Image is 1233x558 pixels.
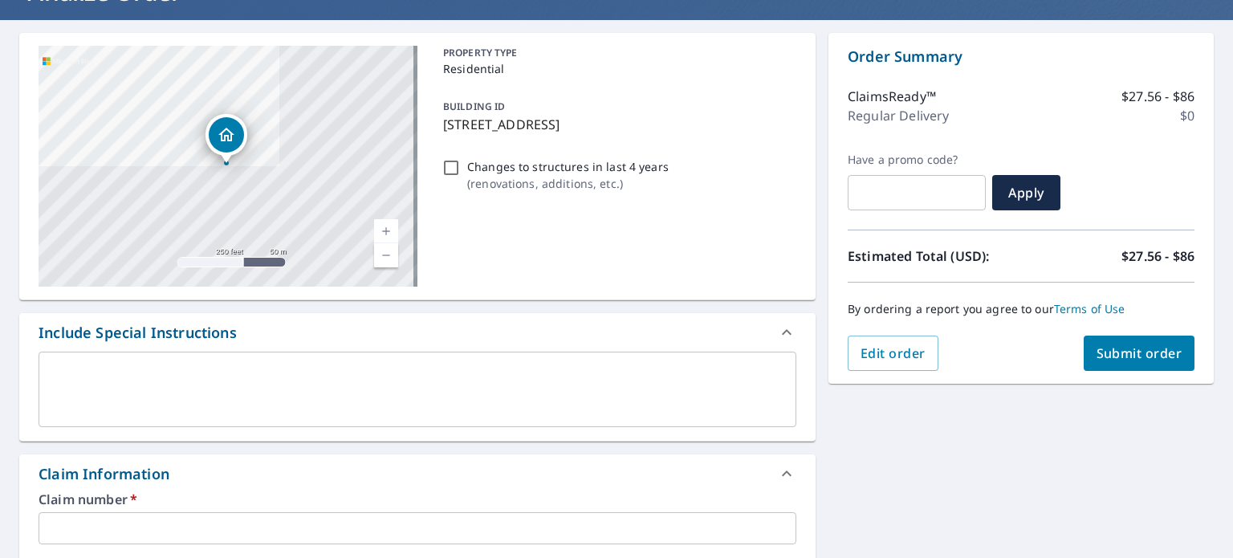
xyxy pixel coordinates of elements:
a: Terms of Use [1054,301,1125,316]
p: Order Summary [848,46,1194,67]
p: Estimated Total (USD): [848,246,1021,266]
div: Include Special Instructions [19,313,816,352]
div: Dropped pin, building 1, Residential property, 3637 N Lakeway Ct Wichita, KS 67205 [205,114,247,164]
label: Claim number [39,493,796,506]
button: Apply [992,175,1060,210]
p: $0 [1180,106,1194,125]
p: BUILDING ID [443,100,505,113]
p: ( renovations, additions, etc. ) [467,175,669,192]
p: $27.56 - $86 [1121,246,1194,266]
p: PROPERTY TYPE [443,46,790,60]
label: Have a promo code? [848,153,986,167]
button: Submit order [1084,336,1195,371]
p: [STREET_ADDRESS] [443,115,790,134]
p: Changes to structures in last 4 years [467,158,669,175]
span: Apply [1005,184,1048,202]
div: Include Special Instructions [39,322,237,344]
a: Current Level 17, Zoom Out [374,243,398,267]
p: ClaimsReady™ [848,87,936,106]
p: By ordering a report you agree to our [848,302,1194,316]
span: Submit order [1097,344,1182,362]
div: Claim Information [19,454,816,493]
p: Residential [443,60,790,77]
div: Claim Information [39,463,169,485]
span: Edit order [861,344,926,362]
button: Edit order [848,336,938,371]
p: $27.56 - $86 [1121,87,1194,106]
p: Regular Delivery [848,106,949,125]
a: Current Level 17, Zoom In [374,219,398,243]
